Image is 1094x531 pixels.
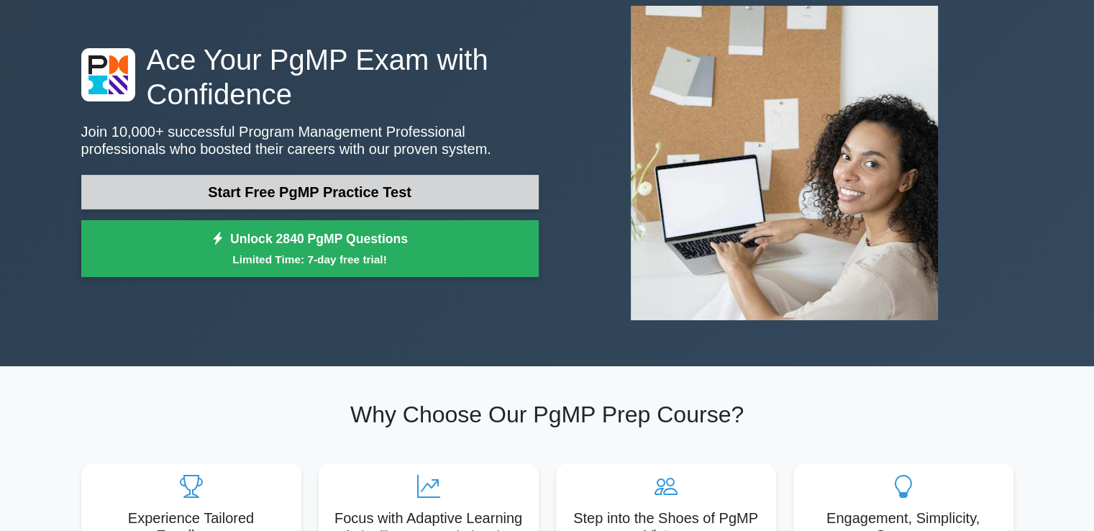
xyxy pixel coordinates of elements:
[81,175,539,209] a: Start Free PgMP Practice Test
[99,251,521,268] small: Limited Time: 7-day free trial!
[81,220,539,278] a: Unlock 2840 PgMP QuestionsLimited Time: 7-day free trial!
[81,42,539,112] h1: Ace Your PgMP Exam with Confidence
[81,123,539,158] p: Join 10,000+ successful Program Management Professional professionals who boosted their careers w...
[330,509,527,527] h5: Focus with Adaptive Learning
[81,401,1013,428] h2: Why Choose Our PgMP Prep Course?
